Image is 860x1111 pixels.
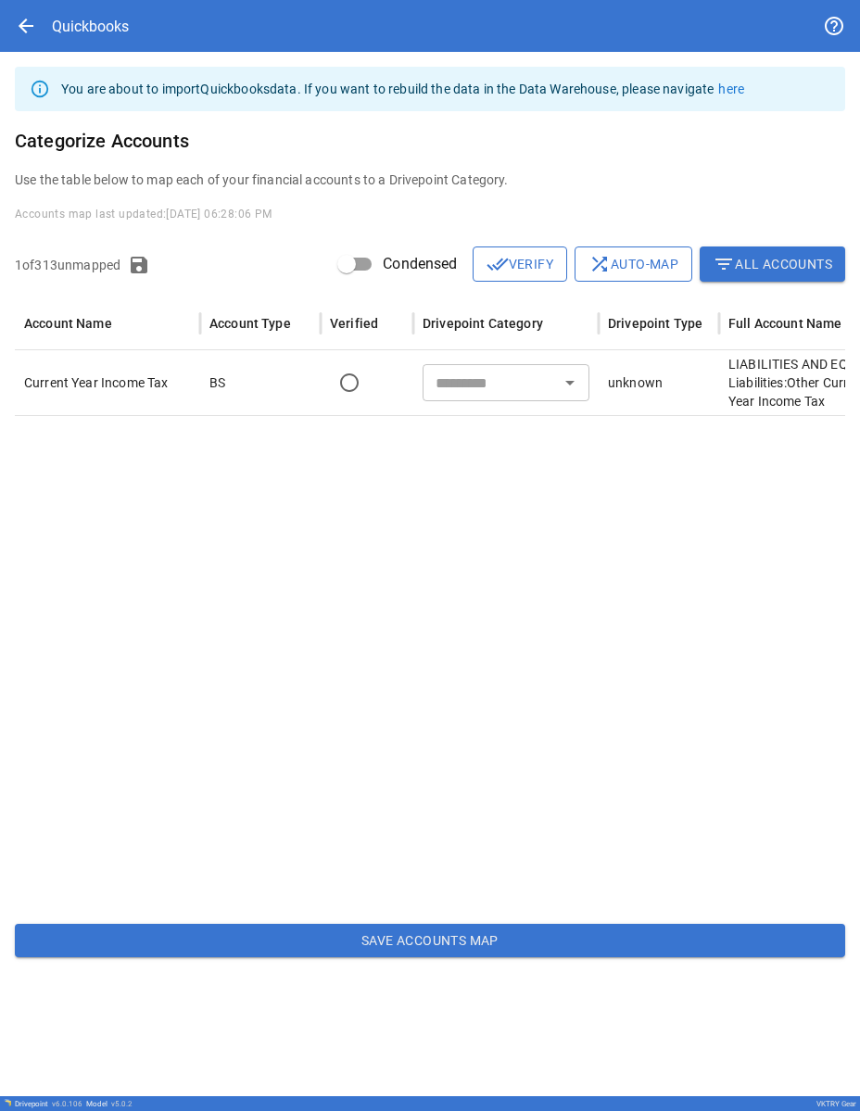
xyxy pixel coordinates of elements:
p: Use the table below to map each of your financial accounts to a Drivepoint Category. [15,170,845,189]
div: Drivepoint Type [608,316,702,331]
button: Save Accounts Map [15,924,845,957]
button: Auto-map [575,246,692,282]
div: You are about to import Quickbooks data. If you want to rebuild the data in the Data Warehouse, p... [61,72,744,106]
div: Drivepoint [15,1100,82,1108]
span: v 5.0.2 [111,1100,133,1108]
div: Verified [330,316,378,331]
div: Account Name [24,316,112,331]
span: filter_list [713,253,735,275]
p: Current Year Income Tax [24,373,191,392]
button: Verify [473,246,567,282]
span: done_all [487,253,509,275]
button: All Accounts [700,246,845,282]
a: here [718,82,744,96]
p: unknown [608,373,663,392]
img: Drivepoint [4,1099,11,1106]
span: Condensed [383,253,457,275]
div: Account Type [209,316,291,331]
div: VKTRY Gear [816,1100,856,1108]
div: Quickbooks [52,18,129,35]
button: Open [557,370,583,396]
div: Model [86,1100,133,1108]
p: 1 of 313 unmapped [15,256,120,274]
span: v 6.0.106 [52,1100,82,1108]
h6: Categorize Accounts [15,126,845,156]
div: Full Account Name [728,316,842,331]
span: shuffle [588,253,611,275]
span: arrow_back [15,15,37,37]
span: Accounts map last updated: [DATE] 06:28:06 PM [15,208,272,221]
p: BS [209,373,225,392]
div: Drivepoint Category [423,316,543,331]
